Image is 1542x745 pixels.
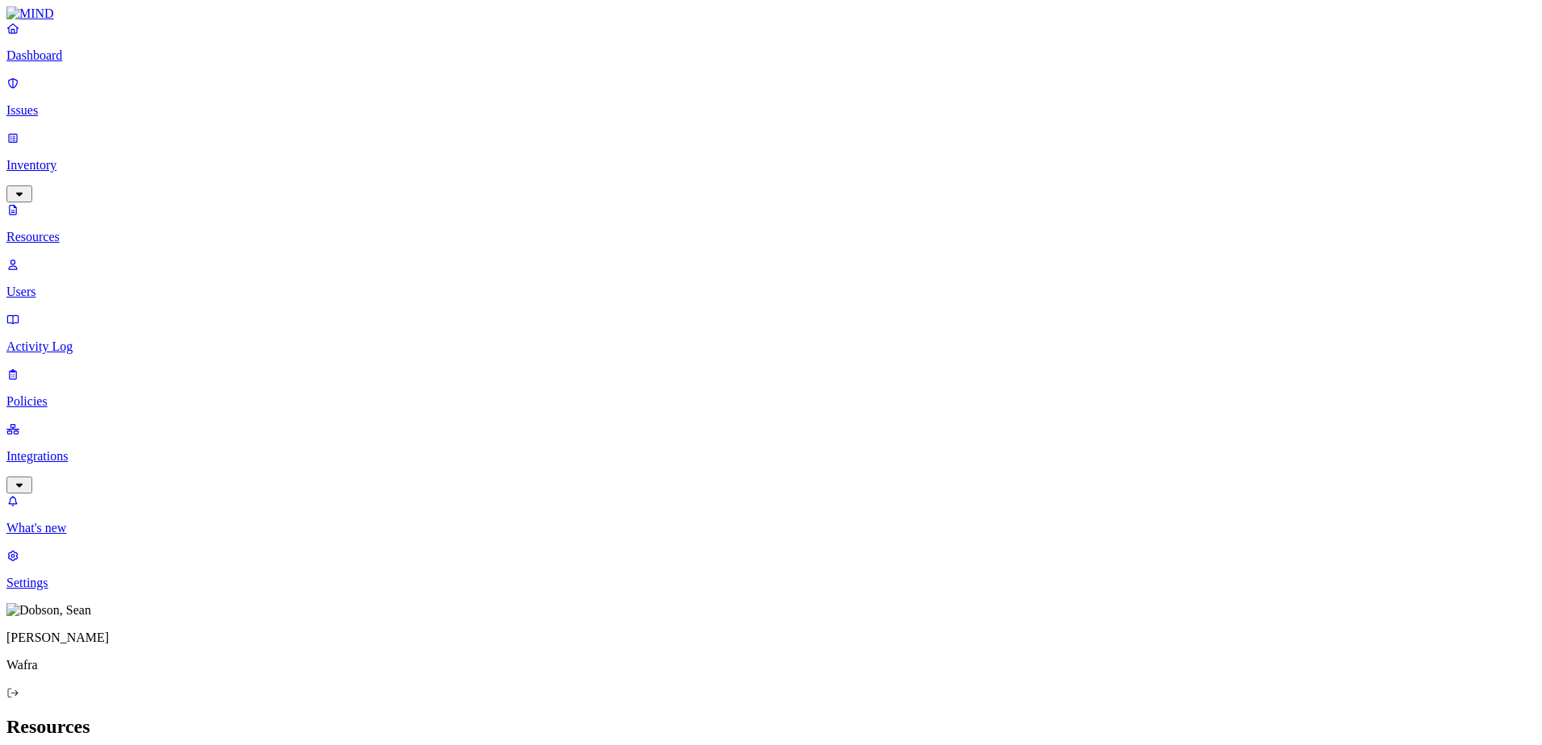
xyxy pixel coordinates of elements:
a: What's new [6,493,1536,535]
p: What's new [6,521,1536,535]
p: Settings [6,576,1536,590]
a: Integrations [6,422,1536,491]
a: MIND [6,6,1536,21]
a: Users [6,257,1536,299]
p: Wafra [6,658,1536,672]
a: Inventory [6,131,1536,200]
p: Policies [6,394,1536,409]
a: Activity Log [6,312,1536,354]
p: Inventory [6,158,1536,173]
img: MIND [6,6,54,21]
a: Policies [6,367,1536,409]
p: Activity Log [6,339,1536,354]
p: Users [6,285,1536,299]
img: Dobson, Sean [6,603,91,618]
a: Settings [6,548,1536,590]
p: Integrations [6,449,1536,464]
a: Issues [6,76,1536,118]
p: Dashboard [6,48,1536,63]
h2: Resources [6,716,1536,738]
a: Dashboard [6,21,1536,63]
p: [PERSON_NAME] [6,631,1536,645]
a: Resources [6,202,1536,244]
p: Resources [6,230,1536,244]
p: Issues [6,103,1536,118]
